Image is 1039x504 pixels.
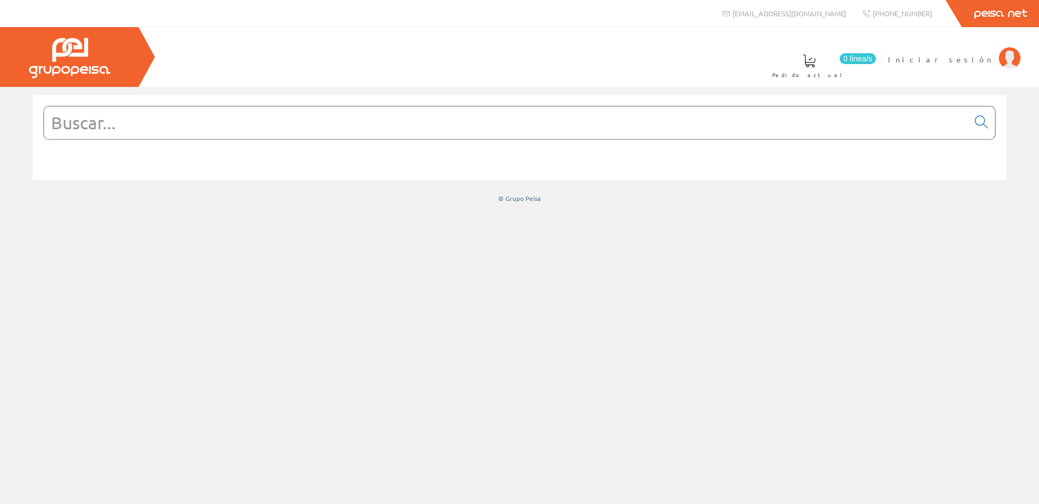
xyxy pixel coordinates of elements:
span: 0 línea/s [840,53,876,64]
span: Iniciar sesión [888,54,993,65]
input: Buscar... [44,106,968,139]
div: © Grupo Peisa [33,194,1006,203]
img: Grupo Peisa [29,38,110,78]
span: [PHONE_NUMBER] [873,9,932,18]
a: Iniciar sesión [888,45,1021,55]
span: Pedido actual [772,70,846,80]
span: [EMAIL_ADDRESS][DOMAIN_NAME] [733,9,846,18]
